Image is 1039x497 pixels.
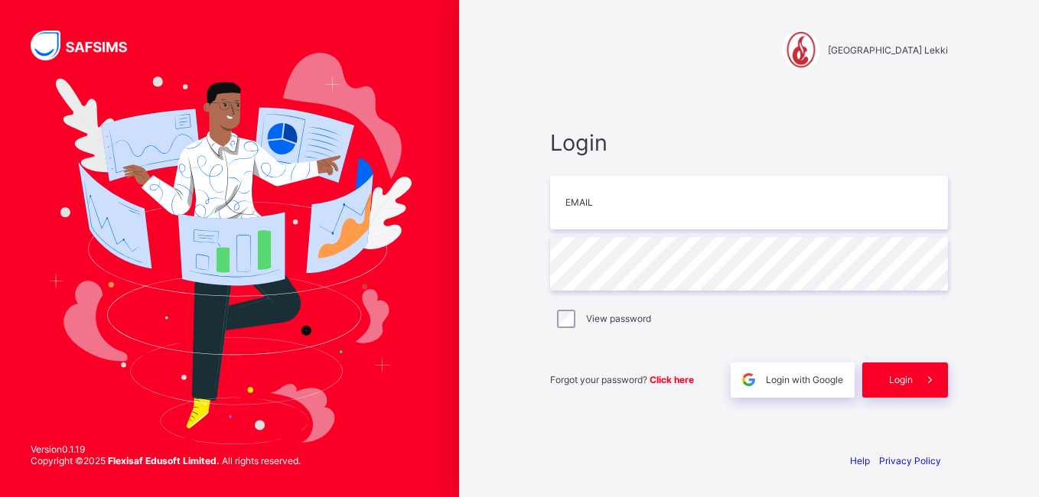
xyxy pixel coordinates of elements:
span: Forgot your password? [550,374,694,385]
img: SAFSIMS Logo [31,31,145,60]
a: Privacy Policy [879,455,941,466]
span: [GEOGRAPHIC_DATA] Lekki [828,44,948,56]
strong: Flexisaf Edusoft Limited. [108,455,220,466]
img: Hero Image [47,53,412,444]
span: Copyright © 2025 All rights reserved. [31,455,301,466]
span: Login with Google [766,374,843,385]
a: Click here [650,374,694,385]
span: Login [889,374,913,385]
a: Help [850,455,870,466]
span: Login [550,129,948,156]
label: View password [586,313,651,324]
img: google.396cfc9801f0270233282035f929180a.svg [740,371,757,388]
span: Version 0.1.19 [31,443,301,455]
